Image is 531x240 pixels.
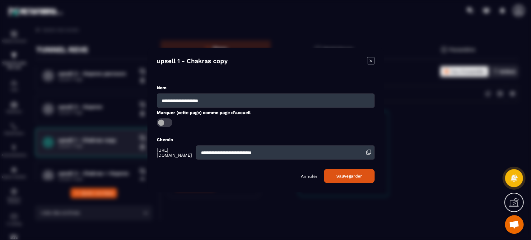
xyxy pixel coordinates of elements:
[324,169,375,183] button: Sauvegarder
[157,148,194,158] span: [URL][DOMAIN_NAME]
[157,110,251,115] label: Marquer (cette page) comme page d'accueil
[505,215,524,234] div: Ouvrir le chat
[301,173,318,178] p: Annuler
[157,57,228,66] h4: upsell 1 - Chakras copy
[157,85,166,90] label: Nom
[157,137,173,142] label: Chemin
